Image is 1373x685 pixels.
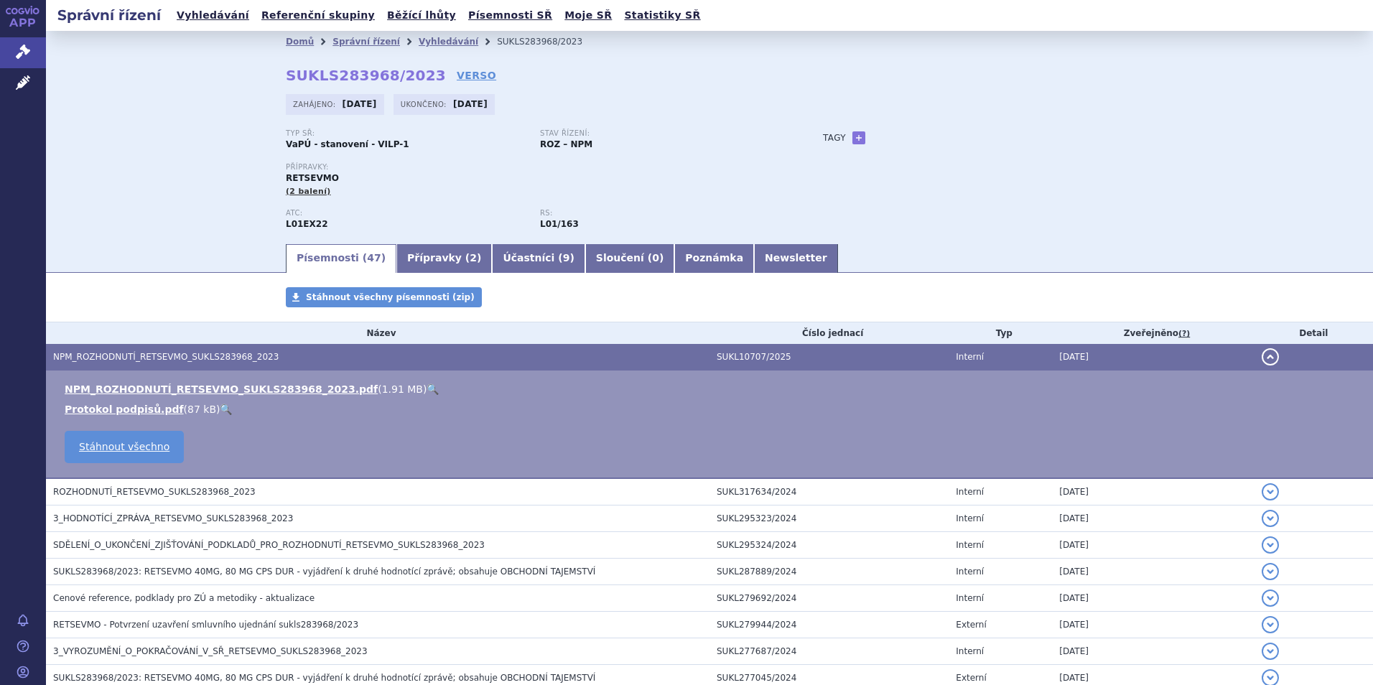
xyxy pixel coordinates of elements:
span: Interní [956,540,984,550]
li: ( ) [65,402,1359,416]
td: [DATE] [1052,344,1254,371]
h2: Správní řízení [46,5,172,25]
button: detail [1262,590,1279,607]
td: SUKL10707/2025 [709,344,949,371]
td: SUKL295324/2024 [709,532,949,559]
td: [DATE] [1052,505,1254,532]
a: 🔍 [427,383,439,395]
td: [DATE] [1052,478,1254,505]
button: detail [1262,616,1279,633]
th: Typ [949,322,1052,344]
a: Běžící lhůty [383,6,460,25]
td: SUKL287889/2024 [709,559,949,585]
a: NPM_ROZHODNUTÍ_RETSEVMO_SUKLS283968_2023.pdf [65,383,378,395]
span: 3_HODNOTÍCÍ_ZPRÁVA_RETSEVMO_SUKLS283968_2023 [53,513,293,523]
a: Vyhledávání [172,6,253,25]
p: Stav řízení: [540,129,780,138]
a: Statistiky SŘ [620,6,704,25]
span: RETSEVMO [286,173,339,183]
span: Interní [956,567,984,577]
span: SUKLS283968/2023: RETSEVMO 40MG, 80 MG CPS DUR - vyjádření k druhé hodnotící zprávě; obsahuje OBC... [53,673,595,683]
td: [DATE] [1052,612,1254,638]
a: Stáhnout všechno [65,431,184,463]
a: Účastníci (9) [492,244,585,273]
th: Číslo jednací [709,322,949,344]
td: SUKL279944/2024 [709,612,949,638]
td: [DATE] [1052,559,1254,585]
abbr: (?) [1178,329,1190,339]
a: + [852,131,865,144]
a: Newsletter [754,244,838,273]
span: (2 balení) [286,187,331,196]
span: Interní [956,646,984,656]
td: [DATE] [1052,638,1254,665]
td: [DATE] [1052,585,1254,612]
span: Interní [956,487,984,497]
button: detail [1262,643,1279,660]
strong: SUKLS283968/2023 [286,67,446,84]
a: Správní řízení [332,37,400,47]
button: detail [1262,563,1279,580]
button: detail [1262,483,1279,500]
span: 0 [652,252,659,264]
span: Interní [956,513,984,523]
a: Domů [286,37,314,47]
td: [DATE] [1052,532,1254,559]
span: 1.91 MB [382,383,423,395]
strong: ROZ – NPM [540,139,592,149]
strong: [DATE] [453,99,488,109]
span: SUKLS283968/2023: RETSEVMO 40MG, 80 MG CPS DUR - vyjádření k druhé hodnotící zprávě; obsahuje OBC... [53,567,595,577]
span: NPM_ROZHODNUTÍ_RETSEVMO_SUKLS283968_2023 [53,352,279,362]
button: detail [1262,510,1279,527]
p: Typ SŘ: [286,129,526,138]
span: 2 [470,252,477,264]
th: Název [46,322,709,344]
a: Referenční skupiny [257,6,379,25]
strong: VaPÚ - stanovení - VILP-1 [286,139,409,149]
strong: SELPERKATINIB [286,219,328,229]
span: 87 kB [187,404,216,415]
a: Písemnosti (47) [286,244,396,273]
a: Poznámka [674,244,754,273]
a: Písemnosti SŘ [464,6,557,25]
a: Přípravky (2) [396,244,492,273]
span: 3_VYROZUMĚNÍ_O_POKRAČOVÁNÍ_V_SŘ_RETSEVMO_SUKLS283968_2023 [53,646,368,656]
th: Zveřejněno [1052,322,1254,344]
td: SUKL279692/2024 [709,585,949,612]
li: SUKLS283968/2023 [497,31,601,52]
a: Stáhnout všechny písemnosti (zip) [286,287,482,307]
li: ( ) [65,382,1359,396]
td: SUKL317634/2024 [709,478,949,505]
span: 9 [563,252,570,264]
span: ROZHODNUTÍ_RETSEVMO_SUKLS283968_2023 [53,487,256,497]
h3: Tagy [823,129,846,146]
a: 🔍 [220,404,232,415]
span: Ukončeno: [401,98,450,110]
span: SDĚLENÍ_O_UKONČENÍ_ZJIŠŤOVÁNÍ_PODKLADŮ_PRO_ROZHODNUTÍ_RETSEVMO_SUKLS283968_2023 [53,540,485,550]
a: VERSO [457,68,496,83]
p: ATC: [286,209,526,218]
span: RETSEVMO - Potvrzení uzavření smluvního ujednání sukls283968/2023 [53,620,358,630]
th: Detail [1255,322,1373,344]
strong: [DATE] [343,99,377,109]
span: Stáhnout všechny písemnosti (zip) [306,292,475,302]
span: Cenové reference, podklady pro ZÚ a metodiky - aktualizace [53,593,315,603]
p: RS: [540,209,780,218]
strong: selperkatinib [540,219,579,229]
p: Přípravky: [286,163,794,172]
span: Externí [956,673,986,683]
button: detail [1262,348,1279,365]
button: detail [1262,536,1279,554]
td: SUKL295323/2024 [709,505,949,532]
a: Vyhledávání [419,37,478,47]
span: Zahájeno: [293,98,338,110]
span: Interní [956,593,984,603]
a: Moje SŘ [560,6,616,25]
span: Externí [956,620,986,630]
span: 47 [367,252,381,264]
a: Sloučení (0) [585,244,674,273]
a: Protokol podpisů.pdf [65,404,184,415]
span: Interní [956,352,984,362]
td: SUKL277687/2024 [709,638,949,665]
